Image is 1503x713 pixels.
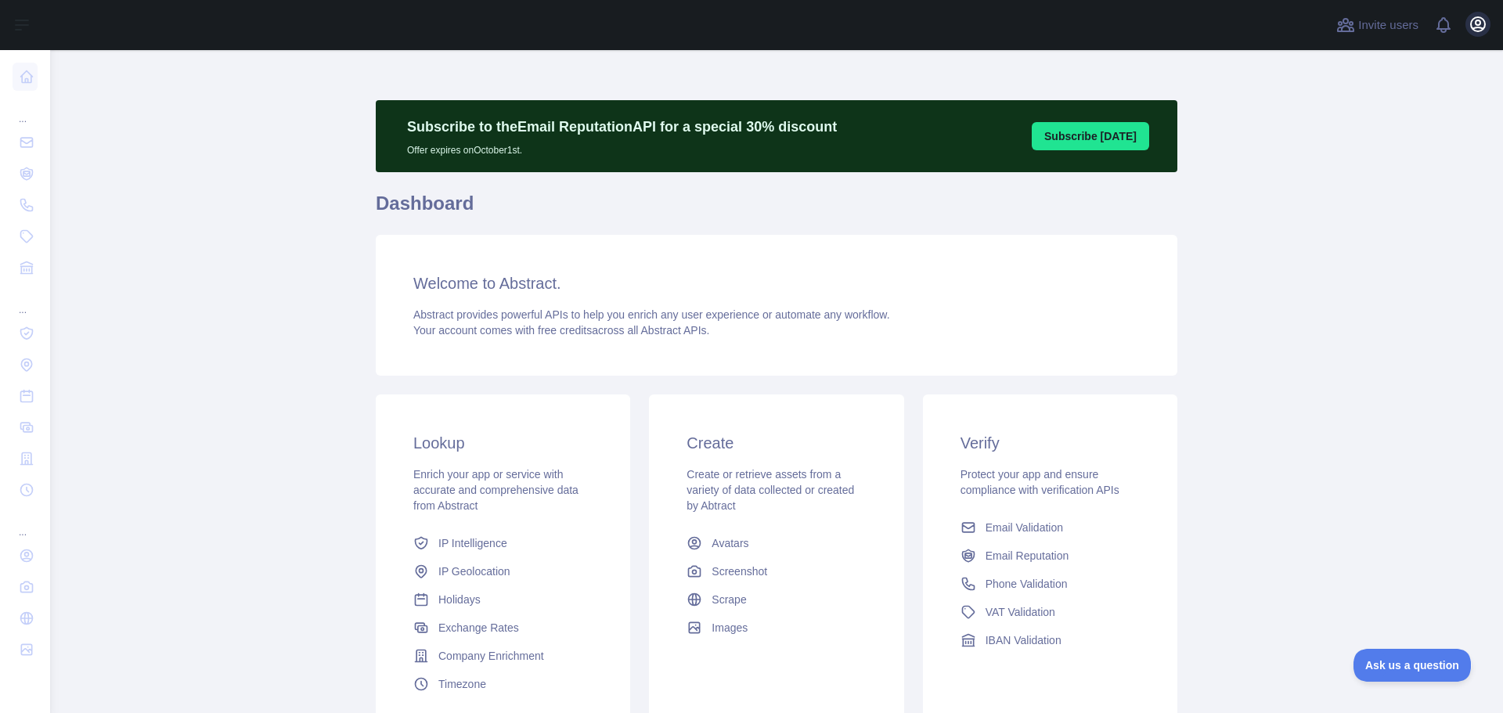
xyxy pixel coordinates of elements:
[954,598,1146,626] a: VAT Validation
[954,513,1146,542] a: Email Validation
[986,604,1055,620] span: VAT Validation
[687,468,854,512] span: Create or retrieve assets from a variety of data collected or created by Abtract
[438,676,486,692] span: Timezone
[407,557,599,585] a: IP Geolocation
[438,535,507,551] span: IP Intelligence
[954,626,1146,654] a: IBAN Validation
[712,564,767,579] span: Screenshot
[407,642,599,670] a: Company Enrichment
[986,576,1068,592] span: Phone Validation
[413,324,709,337] span: Your account comes with across all Abstract APIs.
[438,592,481,607] span: Holidays
[438,648,544,664] span: Company Enrichment
[1353,649,1472,682] iframe: Toggle Customer Support
[407,585,599,614] a: Holidays
[986,520,1063,535] span: Email Validation
[438,620,519,636] span: Exchange Rates
[687,432,866,454] h3: Create
[407,670,599,698] a: Timezone
[376,191,1177,229] h1: Dashboard
[413,432,593,454] h3: Lookup
[680,557,872,585] a: Screenshot
[680,529,872,557] a: Avatars
[712,620,748,636] span: Images
[13,94,38,125] div: ...
[538,324,592,337] span: free credits
[1358,16,1418,34] span: Invite users
[680,585,872,614] a: Scrape
[961,468,1119,496] span: Protect your app and ensure compliance with verification APIs
[986,632,1061,648] span: IBAN Validation
[413,272,1140,294] h3: Welcome to Abstract.
[961,432,1140,454] h3: Verify
[986,548,1069,564] span: Email Reputation
[712,592,746,607] span: Scrape
[413,308,890,321] span: Abstract provides powerful APIs to help you enrich any user experience or automate any workflow.
[13,507,38,538] div: ...
[712,535,748,551] span: Avatars
[407,614,599,642] a: Exchange Rates
[13,285,38,316] div: ...
[438,564,510,579] span: IP Geolocation
[407,138,837,157] p: Offer expires on October 1st.
[413,468,578,512] span: Enrich your app or service with accurate and comprehensive data from Abstract
[680,614,872,642] a: Images
[407,529,599,557] a: IP Intelligence
[1333,13,1422,38] button: Invite users
[954,570,1146,598] a: Phone Validation
[1032,122,1149,150] button: Subscribe [DATE]
[407,116,837,138] p: Subscribe to the Email Reputation API for a special 30 % discount
[954,542,1146,570] a: Email Reputation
